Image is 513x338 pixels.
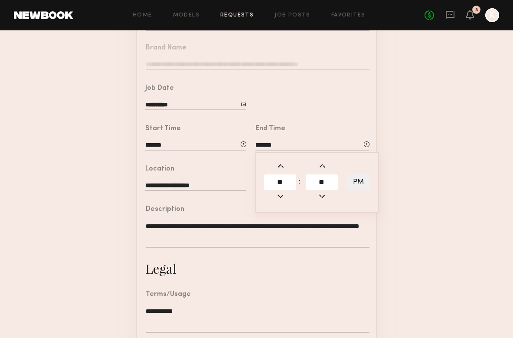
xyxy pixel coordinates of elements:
[485,8,499,22] a: K
[145,260,176,277] div: Legal
[146,291,191,298] div: Terms/Usage
[255,125,285,132] div: End Time
[146,206,184,213] div: Description
[331,13,366,18] a: Favorites
[274,13,310,18] a: Job Posts
[173,13,199,18] a: Models
[347,174,369,190] button: PM
[475,8,478,13] div: 3
[145,125,181,132] div: Start Time
[298,174,304,191] td: :
[133,13,152,18] a: Home
[145,166,174,173] div: Location
[145,85,174,92] div: Job Date
[220,13,254,18] a: Requests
